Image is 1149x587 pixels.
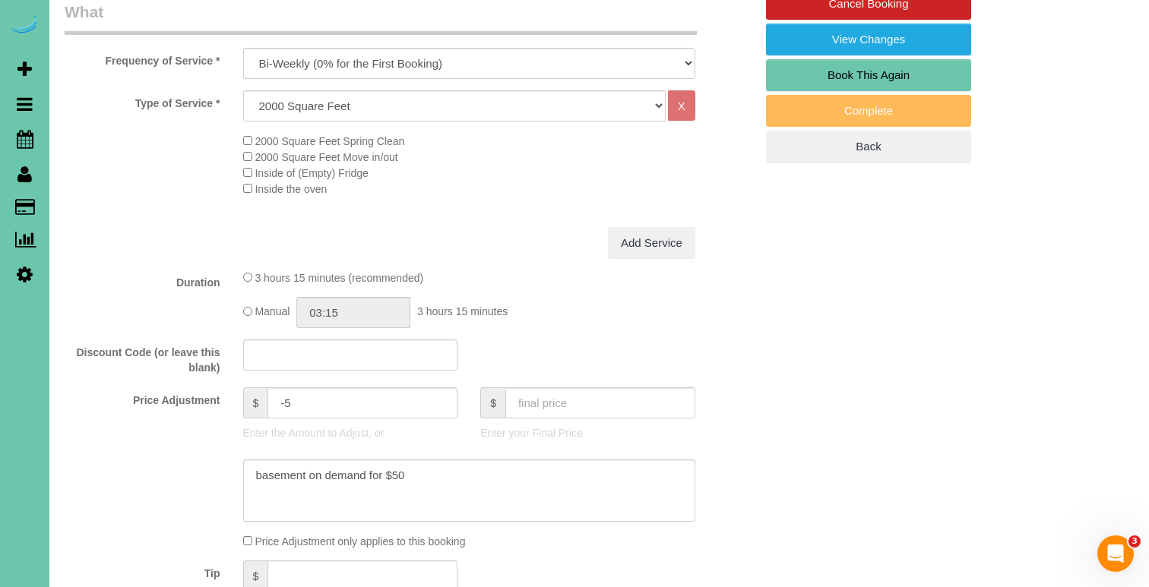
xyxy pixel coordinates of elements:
span: 3 [1128,535,1141,548]
span: Manual [255,306,290,318]
span: 2000 Square Feet Spring Clean [255,135,404,147]
span: 2000 Square Feet Move in/out [255,151,397,163]
span: 3 hours 15 minutes (recommended) [255,272,423,284]
legend: What [65,1,697,35]
span: $ [243,387,268,418]
label: Frequency of Service * [53,48,232,68]
img: Automaid Logo [9,15,40,36]
a: Add Service [608,227,695,259]
span: 3 hours 15 minutes [417,306,508,318]
a: Back [766,131,971,163]
p: Enter your Final Price [480,425,695,440]
label: Duration [53,270,232,290]
input: final price [505,387,695,418]
p: Enter the Amount to Adjust, or [243,425,458,440]
iframe: Intercom live chat [1097,535,1134,572]
a: Book This Again [766,59,971,91]
span: Price Adjustment only applies to this booking [255,535,465,548]
label: Price Adjustment [53,387,232,408]
span: $ [480,387,505,418]
a: View Changes [766,24,971,55]
span: Inside of (Empty) Fridge [255,167,368,179]
label: Type of Service * [53,90,232,111]
span: Inside the oven [255,183,327,195]
label: Discount Code (or leave this blank) [53,339,232,375]
label: Tip [53,560,232,581]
